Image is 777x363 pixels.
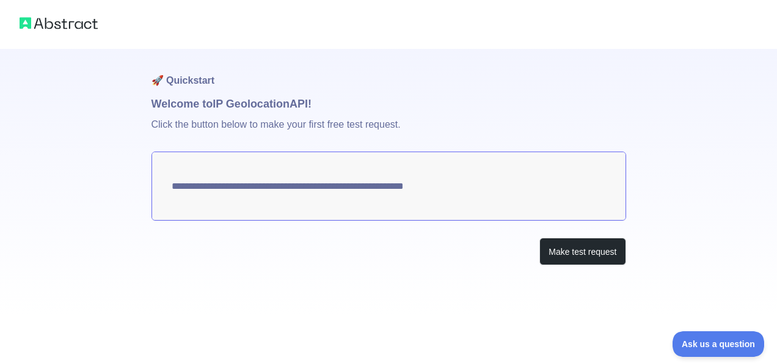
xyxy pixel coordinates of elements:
h1: 🚀 Quickstart [151,49,626,95]
button: Make test request [539,238,626,265]
img: Abstract logo [20,15,98,32]
p: Click the button below to make your first free test request. [151,112,626,152]
iframe: Toggle Customer Support [673,331,765,357]
h1: Welcome to IP Geolocation API! [151,95,626,112]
